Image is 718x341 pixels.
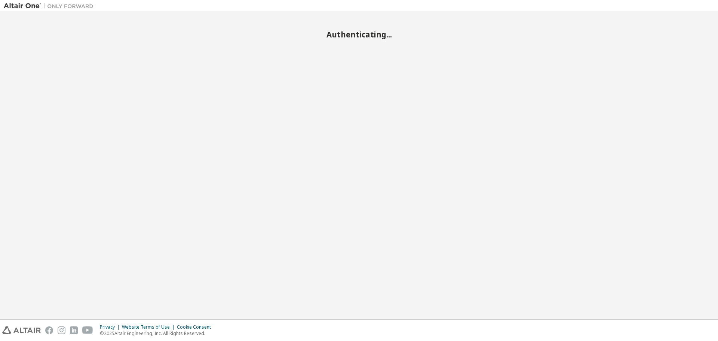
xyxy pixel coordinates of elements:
div: Website Terms of Use [122,324,177,330]
h2: Authenticating... [4,30,714,39]
div: Privacy [100,324,122,330]
p: © 2025 Altair Engineering, Inc. All Rights Reserved. [100,330,215,337]
img: instagram.svg [58,326,65,334]
img: linkedin.svg [70,326,78,334]
img: altair_logo.svg [2,326,41,334]
img: Altair One [4,2,97,10]
div: Cookie Consent [177,324,215,330]
img: facebook.svg [45,326,53,334]
img: youtube.svg [82,326,93,334]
